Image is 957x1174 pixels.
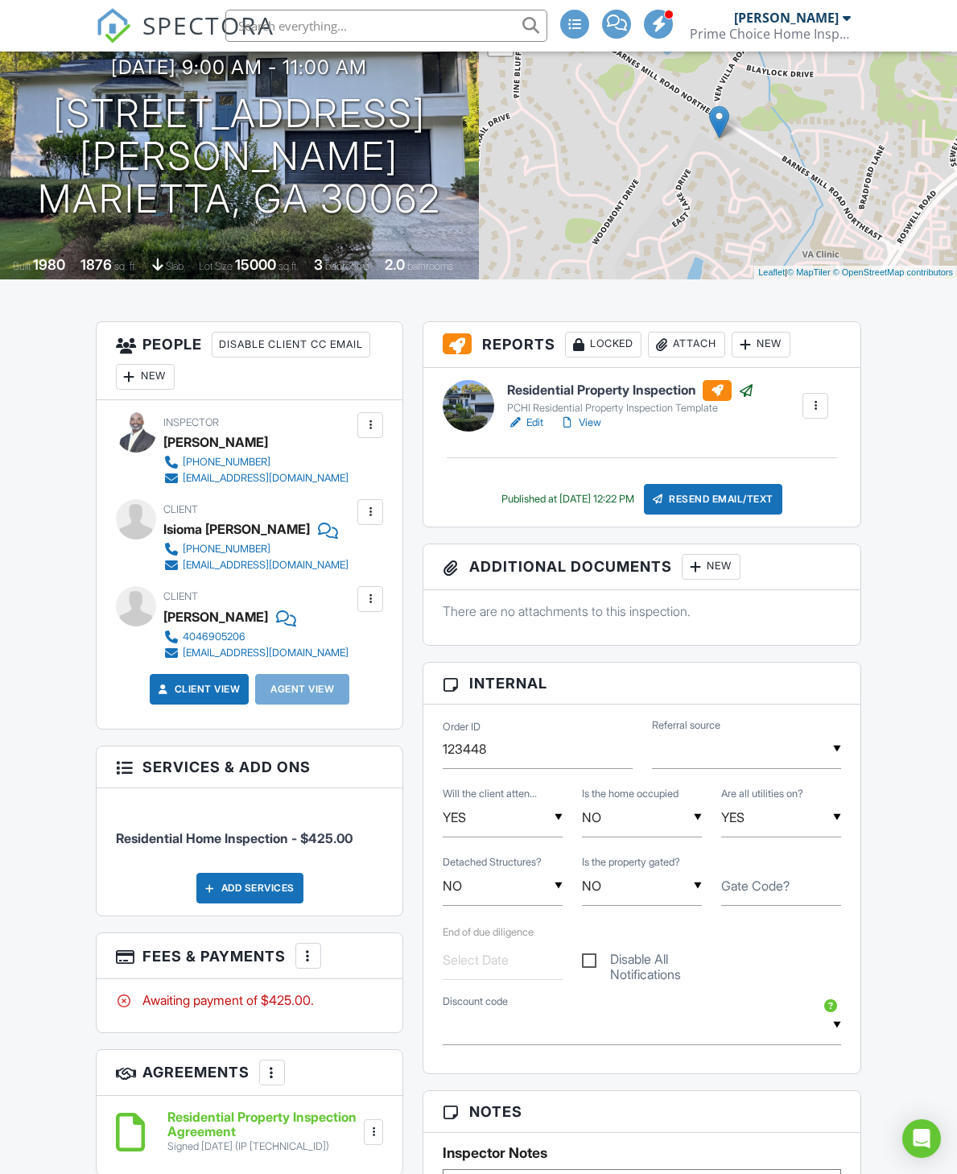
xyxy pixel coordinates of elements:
span: bathrooms [407,260,453,272]
div: 1876 [80,256,112,273]
p: There are no attachments to this inspection. [443,602,841,620]
div: Add Services [196,873,303,903]
a: Leaflet [758,267,785,277]
div: PCHI Residential Property Inspection Template [507,402,754,415]
div: 1980 [33,256,65,273]
div: Open Intercom Messenger [902,1119,941,1158]
div: [PERSON_NAME] [734,10,839,26]
div: Isioma [PERSON_NAME] [163,517,310,541]
a: Edit [507,415,543,431]
span: bedrooms [325,260,369,272]
label: Is the property gated? [582,855,680,870]
span: Residential Home Inspection - $425.00 [116,830,353,846]
div: Attach [648,332,725,358]
span: sq. ft. [114,260,137,272]
div: New [732,332,790,358]
h3: Agreements [97,1050,402,1096]
div: 4046905206 [183,630,245,643]
a: [PHONE_NUMBER] [163,454,349,470]
div: Disable Client CC Email [212,332,370,358]
a: [EMAIL_ADDRESS][DOMAIN_NAME] [163,645,349,661]
a: Residential Property Inspection Agreement Signed [DATE] (IP [TECHNICAL_ID]) [167,1110,361,1153]
h3: Reports [423,322,860,368]
a: [EMAIL_ADDRESS][DOMAIN_NAME] [163,557,349,573]
span: sq.ft. [278,260,299,272]
a: [EMAIL_ADDRESS][DOMAIN_NAME] [163,470,349,486]
label: Will the client attend the inspection [443,787,537,801]
a: © OpenStreetMap contributors [833,267,953,277]
span: slab [166,260,184,272]
div: [PERSON_NAME] [163,430,268,454]
div: New [682,554,740,580]
img: The Best Home Inspection Software - Spectora [96,8,131,43]
h5: Inspector Notes [443,1145,841,1161]
div: [PHONE_NUMBER] [183,456,270,469]
a: Residential Property Inspection PCHI Residential Property Inspection Template [507,380,754,415]
div: 2.0 [385,256,405,273]
a: View [559,415,601,431]
div: Signed [DATE] (IP [TECHNICAL_ID]) [167,1140,361,1153]
label: End of due diligence [443,926,534,938]
span: SPECTORA [142,8,274,42]
div: | [754,266,957,279]
h1: [STREET_ADDRESS][PERSON_NAME] Marietta, GA 30062 [26,93,453,220]
span: Lot Size [199,260,233,272]
span: Inspector [163,416,219,428]
div: 3 [314,256,323,273]
h3: [DATE] 9:00 am - 11:00 am [111,56,367,78]
label: Order ID [443,720,481,734]
input: Select Date [443,940,563,980]
div: 15000 [235,256,276,273]
div: Published at [DATE] 12:22 PM [501,493,634,506]
h6: Residential Property Inspection [507,380,754,401]
label: Gate Code? [721,877,790,895]
a: SPECTORA [96,22,274,56]
h3: Notes [423,1091,860,1133]
div: [EMAIL_ADDRESS][DOMAIN_NAME] [183,472,349,485]
input: Gate Code? [721,866,841,906]
span: Client [163,590,198,602]
li: Service: Residential Home Inspection [116,800,383,860]
h3: People [97,322,402,400]
div: Prime Choice Home Inspections [690,26,851,42]
label: Detached Structures? [443,855,542,870]
h3: Additional Documents [423,544,860,590]
div: [PERSON_NAME] [163,605,268,629]
h6: Residential Property Inspection Agreement [167,1110,361,1139]
h3: Fees & Payments [97,933,402,979]
h3: Services & Add ons [97,746,402,788]
label: Disable All Notifications [582,952,702,972]
label: Referral source [652,718,720,733]
span: Built [13,260,31,272]
a: Client View [155,681,241,697]
div: [EMAIL_ADDRESS][DOMAIN_NAME] [183,647,349,659]
a: 4046905206 [163,629,349,645]
input: Search everything... [225,10,547,42]
div: Awaiting payment of $425.00. [116,991,383,1009]
div: Resend Email/Text [644,484,782,515]
span: Client [163,503,198,515]
div: [EMAIL_ADDRESS][DOMAIN_NAME] [183,559,349,572]
label: Discount code [443,994,508,1009]
a: [PHONE_NUMBER] [163,541,349,557]
label: Are all utilities on? [721,787,803,801]
div: New [116,364,175,390]
a: © MapTiler [787,267,831,277]
label: Is the home occupied [582,787,679,801]
div: Locked [565,332,641,358]
h3: Internal [423,663,860,705]
div: [PHONE_NUMBER] [183,543,270,556]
